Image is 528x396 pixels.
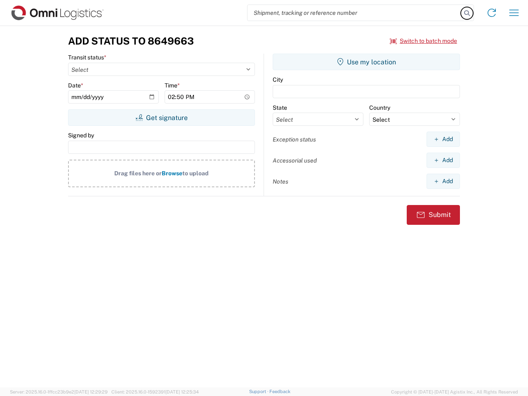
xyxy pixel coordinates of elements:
[273,54,460,70] button: Use my location
[273,157,317,164] label: Accessorial used
[273,104,287,111] label: State
[165,82,180,89] label: Time
[182,170,209,177] span: to upload
[391,388,518,396] span: Copyright © [DATE]-[DATE] Agistix Inc., All Rights Reserved
[68,132,94,139] label: Signed by
[273,76,283,83] label: City
[273,136,316,143] label: Exception status
[427,174,460,189] button: Add
[68,82,83,89] label: Date
[162,170,182,177] span: Browse
[111,389,199,394] span: Client: 2025.16.0-1592391
[68,109,255,126] button: Get signature
[68,54,106,61] label: Transit status
[427,132,460,147] button: Add
[68,35,194,47] h3: Add Status to 8649663
[407,205,460,225] button: Submit
[10,389,108,394] span: Server: 2025.16.0-1ffcc23b9e2
[369,104,390,111] label: Country
[165,389,199,394] span: [DATE] 12:25:34
[269,389,290,394] a: Feedback
[114,170,162,177] span: Drag files here or
[247,5,461,21] input: Shipment, tracking or reference number
[273,178,288,185] label: Notes
[249,389,270,394] a: Support
[427,153,460,168] button: Add
[390,34,457,48] button: Switch to batch mode
[74,389,108,394] span: [DATE] 12:29:29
